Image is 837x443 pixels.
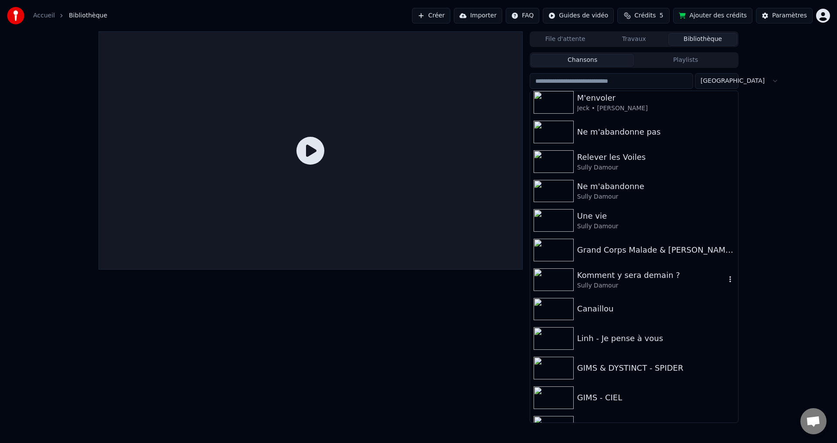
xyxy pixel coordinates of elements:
[454,8,502,24] button: Importer
[33,11,107,20] nav: breadcrumb
[577,421,735,433] div: DJ Assad Ft. Benjam - Embale Li 1080p.mp4
[577,392,735,404] div: GIMS - CIEL
[577,151,735,163] div: Relever les Voiles
[577,362,735,374] div: GIMS & DYSTINCT - SPIDER
[668,33,737,46] button: Bibliothèque
[660,11,663,20] span: 5
[577,332,735,345] div: Linh - Je pense à vous
[577,222,735,231] div: Sully Damour
[756,8,813,24] button: Paramètres
[506,8,539,24] button: FAQ
[577,244,735,256] div: Grand Corps Malade & [PERSON_NAME] "MAIS JE T'AIME"
[69,11,107,20] span: Bibliothèque
[577,163,735,172] div: Sully Damour
[577,92,735,104] div: M'envoler
[577,303,735,315] div: Canaillou
[412,8,450,24] button: Créer
[577,193,735,201] div: Sully Damour
[772,11,807,20] div: Paramètres
[577,180,735,193] div: Ne m'abandonne
[673,8,752,24] button: Ajouter des crédits
[33,11,55,20] a: Accueil
[577,210,735,222] div: Une vie
[7,7,24,24] img: youka
[577,281,726,290] div: Sully Damour
[634,11,656,20] span: Crédits
[543,8,614,24] button: Guides de vidéo
[531,54,634,67] button: Chansons
[617,8,670,24] button: Crédits5
[600,33,669,46] button: Travaux
[800,408,827,434] div: Ouvrir le chat
[531,33,600,46] button: File d'attente
[634,54,737,67] button: Playlists
[577,269,726,281] div: Komment y sera demain ?
[577,126,735,138] div: Ne m'abandonne pas
[701,77,765,85] span: [GEOGRAPHIC_DATA]
[577,104,735,113] div: Jeck • [PERSON_NAME]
